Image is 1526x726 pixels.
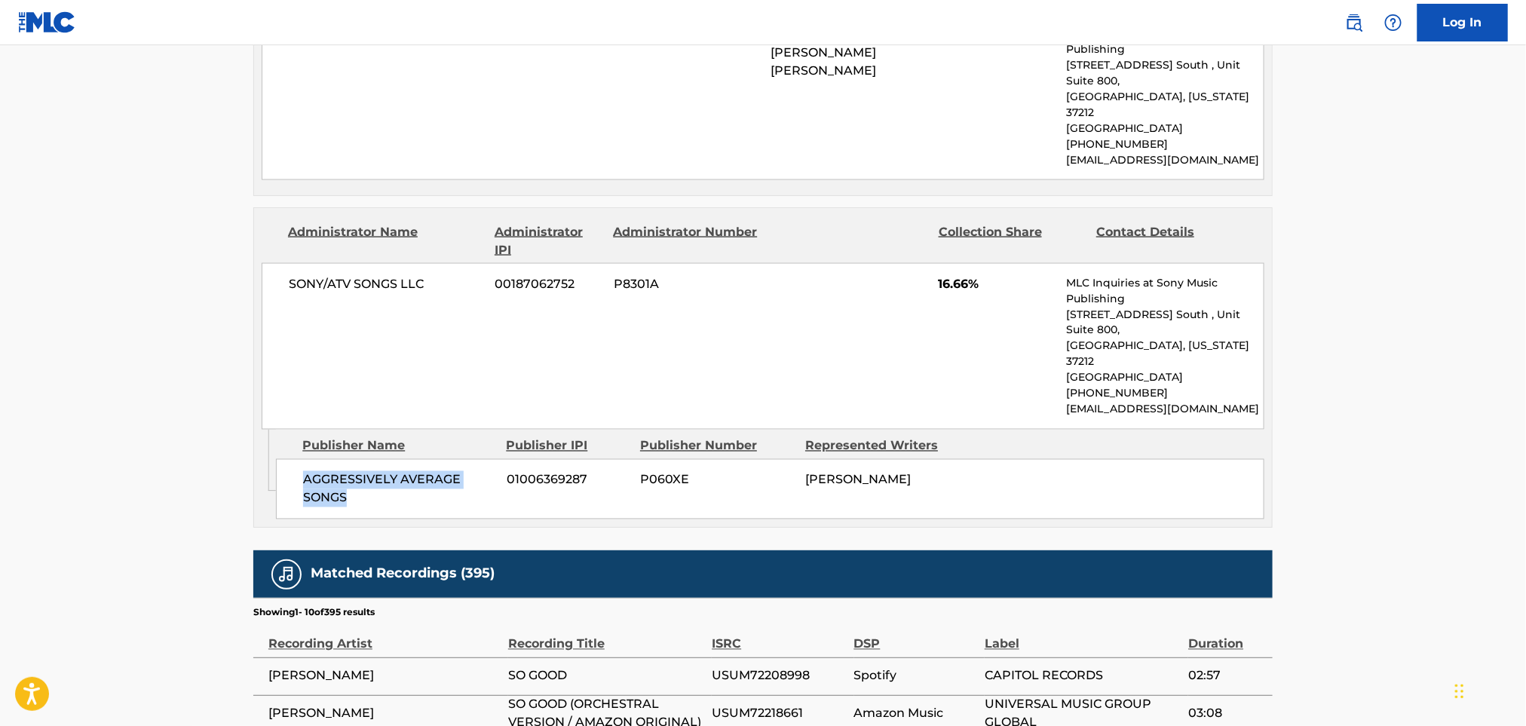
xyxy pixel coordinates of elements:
[854,667,977,685] span: Spotify
[1384,14,1402,32] img: help
[1188,705,1265,723] span: 03:08
[1067,121,1264,136] p: [GEOGRAPHIC_DATA]
[302,437,495,455] div: Publisher Name
[495,275,602,293] span: 00187062752
[1067,152,1264,168] p: [EMAIL_ADDRESS][DOMAIN_NAME]
[1188,620,1265,654] div: Duration
[939,275,1056,293] span: 16.66%
[613,223,759,259] div: Administrator Number
[805,437,959,455] div: Represented Writers
[507,471,629,489] span: 01006369287
[1455,669,1464,714] div: Drag
[506,437,629,455] div: Publisher IPI
[495,223,602,259] div: Administrator IPI
[640,471,794,489] span: P060XE
[508,620,704,654] div: Recording Title
[303,471,495,507] span: AGGRESSIVELY AVERAGE SONGS
[268,667,501,685] span: [PERSON_NAME]
[1067,57,1264,89] p: [STREET_ADDRESS] South , Unit Suite 800,
[640,437,794,455] div: Publisher Number
[268,620,501,654] div: Recording Artist
[1067,402,1264,418] p: [EMAIL_ADDRESS][DOMAIN_NAME]
[805,473,911,487] span: [PERSON_NAME]
[854,705,977,723] span: Amazon Music
[712,620,846,654] div: ISRC
[508,667,704,685] span: SO GOOD
[1067,386,1264,402] p: [PHONE_NUMBER]
[1339,8,1369,38] a: Public Search
[1451,654,1526,726] iframe: Chat Widget
[614,275,760,293] span: P8301A
[289,275,484,293] span: SONY/ATV SONGS LLC
[1067,136,1264,152] p: [PHONE_NUMBER]
[253,606,375,620] p: Showing 1 - 10 of 395 results
[1067,307,1264,338] p: [STREET_ADDRESS] South , Unit Suite 800,
[1067,370,1264,386] p: [GEOGRAPHIC_DATA]
[1188,667,1265,685] span: 02:57
[939,223,1085,259] div: Collection Share
[1067,89,1264,121] p: [GEOGRAPHIC_DATA], [US_STATE] 37212
[1417,4,1508,41] a: Log In
[288,223,483,259] div: Administrator Name
[985,620,1181,654] div: Label
[1067,275,1264,307] p: MLC Inquiries at Sony Music Publishing
[712,705,846,723] span: USUM72218661
[277,565,296,584] img: Matched Recordings
[1378,8,1408,38] div: Help
[854,620,977,654] div: DSP
[712,667,846,685] span: USUM72208998
[268,705,501,723] span: [PERSON_NAME]
[1067,338,1264,370] p: [GEOGRAPHIC_DATA], [US_STATE] 37212
[311,565,495,583] h5: Matched Recordings (395)
[771,27,877,78] span: [PERSON_NAME] [PERSON_NAME] [PERSON_NAME]
[1345,14,1363,32] img: search
[1096,223,1243,259] div: Contact Details
[985,667,1181,685] span: CAPITOL RECORDS
[18,11,76,33] img: MLC Logo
